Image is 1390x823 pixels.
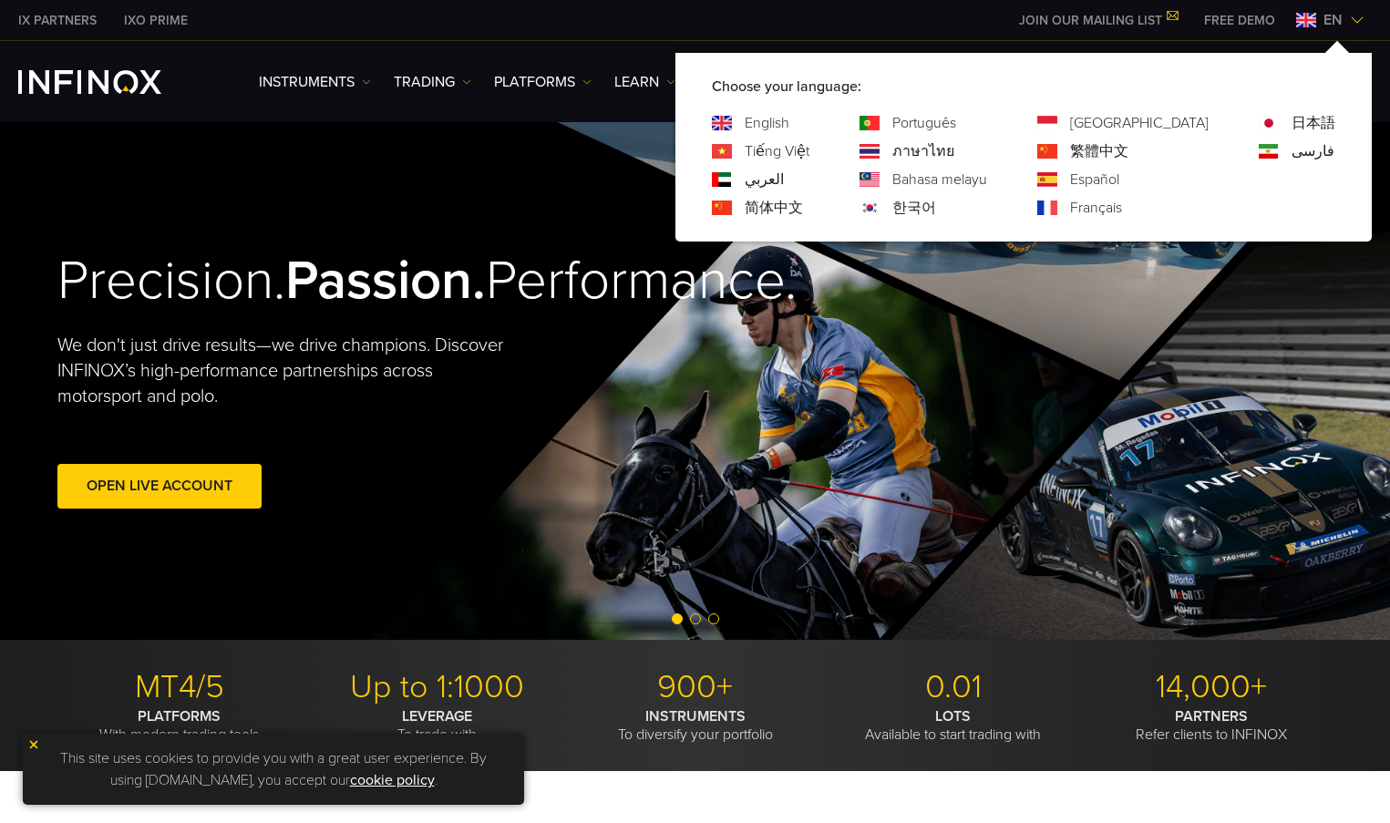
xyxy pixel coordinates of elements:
a: Language [1070,197,1122,219]
p: Refer clients to INFINOX [1089,707,1333,744]
p: MT4/5 [57,667,302,707]
a: Instruments [259,71,371,93]
a: Language [1070,169,1119,190]
strong: PARTNERS [1175,707,1248,725]
p: To diversify your portfolio [573,707,818,744]
a: INFINOX [110,11,201,30]
a: Language [1292,112,1335,134]
p: Choose your language: [712,76,1335,98]
a: Language [745,112,789,134]
span: Go to slide 3 [708,613,719,624]
strong: LEVERAGE [402,707,472,725]
p: 14,000+ [1089,667,1333,707]
strong: PLATFORMS [138,707,221,725]
span: Go to slide 2 [690,613,701,624]
a: Language [1292,140,1334,162]
p: 0.01 [831,667,1076,707]
strong: Passion. [285,248,486,314]
p: 900+ [573,667,818,707]
a: JOIN OUR MAILING LIST [1005,13,1190,28]
a: Open Live Account [57,464,262,509]
p: With modern trading tools [57,707,302,744]
a: Language [892,140,954,162]
span: Go to slide 1 [672,613,683,624]
a: Language [892,112,956,134]
h2: Precision. Performance. [57,248,632,314]
a: INFINOX Logo [18,70,204,94]
a: TRADING [394,71,471,93]
strong: LOTS [935,707,971,725]
a: INFINOX MENU [1190,11,1289,30]
p: Available to start trading with [831,707,1076,744]
a: Language [745,197,803,219]
a: Language [892,169,987,190]
a: Learn [614,71,675,93]
a: INFINOX [5,11,110,30]
p: To trade with [315,707,560,744]
p: We don't just drive results—we drive champions. Discover INFINOX’s high-performance partnerships ... [57,333,517,409]
a: cookie policy [350,771,435,789]
a: PLATFORMS [494,71,592,93]
p: This site uses cookies to provide you with a great user experience. By using [DOMAIN_NAME], you a... [32,743,515,796]
p: Up to 1:1000 [315,667,560,707]
span: en [1316,9,1350,31]
a: Language [892,197,936,219]
img: yellow close icon [27,738,40,751]
strong: INSTRUMENTS [645,707,746,725]
a: Language [1070,112,1209,134]
a: Language [745,140,809,162]
a: Language [745,169,784,190]
a: Language [1070,140,1128,162]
